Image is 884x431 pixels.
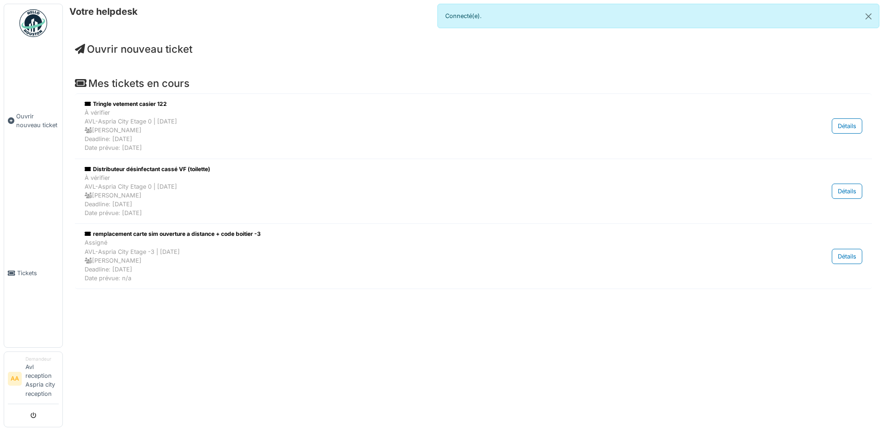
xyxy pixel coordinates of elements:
a: AA DemandeurAvl reception Aspria city reception [8,356,59,404]
button: Close [858,4,879,29]
span: Ouvrir nouveau ticket [16,112,59,129]
div: Connecté(e). [437,4,879,28]
h6: Votre helpdesk [69,6,138,17]
div: Distributeur désinfectant cassé VF (toilette) [85,165,749,173]
div: Détails [832,118,862,134]
a: Distributeur désinfectant cassé VF (toilette) À vérifierAVL-Aspria City Etage 0 | [DATE] [PERSON_... [82,163,865,220]
div: À vérifier AVL-Aspria City Etage 0 | [DATE] [PERSON_NAME] Deadline: [DATE] Date prévue: [DATE] [85,173,749,218]
a: Tringle vetement casier 122 À vérifierAVL-Aspria City Etage 0 | [DATE] [PERSON_NAME]Deadline: [DA... [82,98,865,155]
li: Avl reception Aspria city reception [25,356,59,402]
div: À vérifier AVL-Aspria City Etage 0 | [DATE] [PERSON_NAME] Deadline: [DATE] Date prévue: [DATE] [85,108,749,153]
div: Demandeur [25,356,59,363]
div: Tringle vetement casier 122 [85,100,749,108]
h4: Mes tickets en cours [75,77,872,89]
div: Assigné AVL-Aspria City Etage -3 | [DATE] [PERSON_NAME] Deadline: [DATE] Date prévue: n/a [85,238,749,283]
div: Détails [832,249,862,264]
img: Badge_color-CXgf-gQk.svg [19,9,47,37]
a: Tickets [4,199,62,347]
div: Détails [832,184,862,199]
a: Ouvrir nouveau ticket [4,42,62,199]
div: remplacement carte sim ouverture a distance + code boitier -3 [85,230,749,238]
a: remplacement carte sim ouverture a distance + code boitier -3 AssignéAVL-Aspria City Etage -3 | [... [82,228,865,285]
span: Tickets [17,269,59,277]
li: AA [8,372,22,386]
a: Ouvrir nouveau ticket [75,43,192,55]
